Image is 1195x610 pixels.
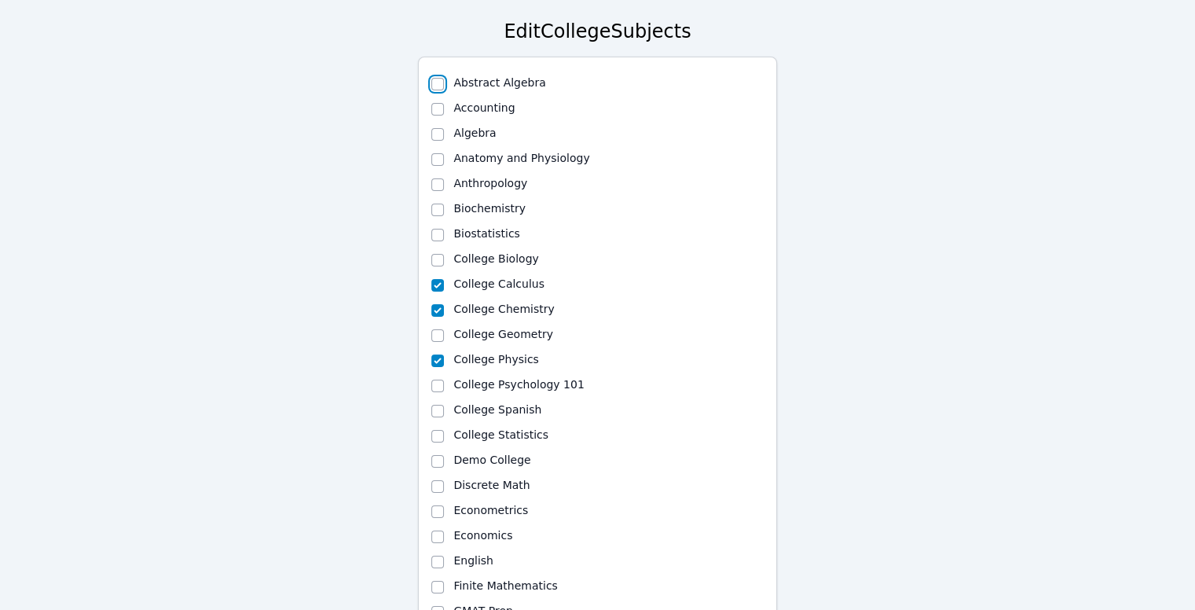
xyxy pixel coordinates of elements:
[453,227,519,240] label: Biostatistics
[453,76,545,89] label: Abstract Algebra
[453,277,544,290] label: College Calculus
[453,554,493,567] label: English
[453,303,554,315] label: College Chemistry
[453,454,530,466] label: Demo College
[453,177,527,189] label: Anthropology
[453,252,538,265] label: College Biology
[453,428,548,441] label: College Statistics
[453,152,589,164] label: Anatomy and Physiology
[453,479,530,491] label: Discrete Math
[453,504,528,516] label: Econometrics
[504,19,691,44] h2: Edit College Subjects
[453,101,515,114] label: Accounting
[453,202,526,215] label: Biochemistry
[453,378,584,391] label: College Psychology 101
[453,579,557,592] label: Finite Mathematics
[453,127,496,139] label: Algebra
[453,529,512,542] label: Economics
[453,353,538,366] label: College Physics
[453,403,541,416] label: College Spanish
[453,328,553,340] label: College Geometry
